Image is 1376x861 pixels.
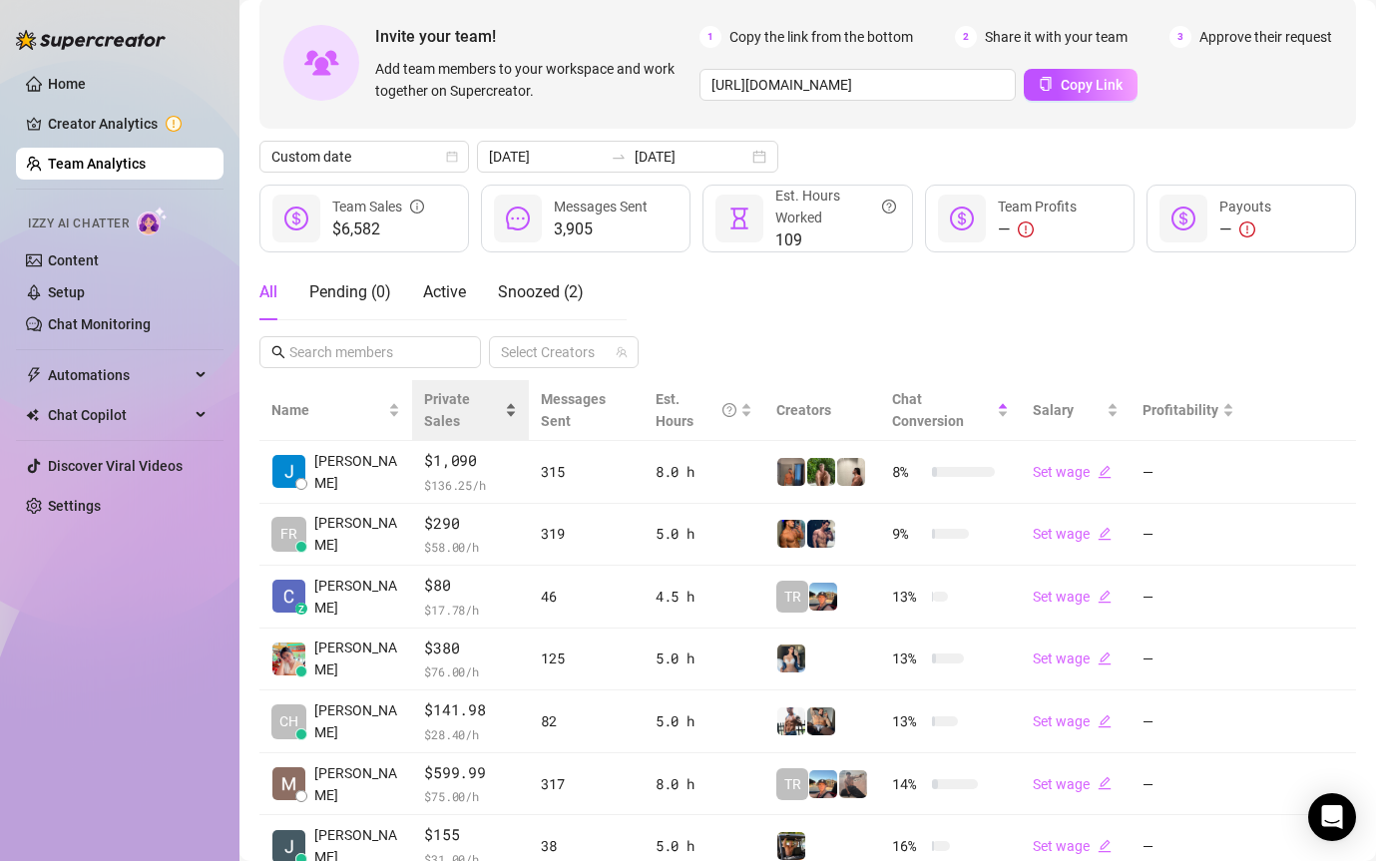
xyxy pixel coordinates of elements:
[892,835,924,857] span: 16 %
[424,512,517,536] span: $290
[837,458,865,486] img: Ralphy
[314,762,400,806] span: [PERSON_NAME]
[295,603,307,615] div: z
[656,586,752,608] div: 4.5 h
[26,408,39,422] img: Chat Copilot
[280,523,297,545] span: FR
[48,458,183,474] a: Discover Viral Videos
[424,823,517,847] span: $155
[314,575,400,619] span: [PERSON_NAME]
[777,645,805,672] img: Katy
[1143,402,1218,418] span: Profitability
[1098,776,1112,790] span: edit
[955,26,977,48] span: 2
[777,832,805,860] img: Nathan
[271,142,457,172] span: Custom date
[424,600,517,620] span: $ 17.78 /h
[410,196,424,217] span: info-circle
[611,149,627,165] span: swap-right
[775,228,895,252] span: 109
[699,26,721,48] span: 1
[1131,441,1246,504] td: —
[1308,793,1356,841] div: Open Intercom Messenger
[48,284,85,300] a: Setup
[1199,26,1332,48] span: Approve their request
[16,30,166,50] img: logo-BBDzfeDw.svg
[541,461,632,483] div: 315
[1098,839,1112,853] span: edit
[272,455,305,488] img: Rupert T.
[137,207,168,235] img: AI Chatter
[729,26,913,48] span: Copy the link from the bottom
[656,647,752,669] div: 5.0 h
[809,770,837,798] img: Zach
[950,207,974,230] span: dollar-circle
[892,586,924,608] span: 13 %
[1033,838,1112,854] a: Set wageedit
[424,698,517,722] span: $141.98
[892,523,924,545] span: 9 %
[1131,690,1246,753] td: —
[506,207,530,230] span: message
[777,707,805,735] img: JUSTIN
[722,388,736,432] span: question-circle
[48,156,146,172] a: Team Analytics
[892,710,924,732] span: 13 %
[1033,402,1074,418] span: Salary
[272,580,305,613] img: Charmaine Javil…
[541,710,632,732] div: 82
[48,359,190,391] span: Automations
[656,835,752,857] div: 5.0 h
[616,346,628,358] span: team
[892,773,924,795] span: 14 %
[1061,77,1123,93] span: Copy Link
[1033,776,1112,792] a: Set wageedit
[314,699,400,743] span: [PERSON_NAME]
[611,149,627,165] span: to
[985,26,1128,48] span: Share it with your team
[541,391,606,429] span: Messages Sent
[656,388,736,432] div: Est. Hours
[279,710,298,732] span: CH
[892,647,924,669] span: 13 %
[554,199,648,215] span: Messages Sent
[48,399,190,431] span: Chat Copilot
[48,108,208,140] a: Creator Analytics exclamation-circle
[1018,221,1034,237] span: exclamation-circle
[498,282,584,301] span: Snoozed ( 2 )
[541,647,632,669] div: 125
[1098,527,1112,541] span: edit
[48,76,86,92] a: Home
[998,217,1077,241] div: —
[259,280,277,304] div: All
[272,767,305,800] img: Mariane Subia
[1098,651,1112,665] span: edit
[656,523,752,545] div: 5.0 h
[424,661,517,681] span: $ 76.00 /h
[271,399,384,421] span: Name
[424,391,470,429] span: Private Sales
[424,537,517,557] span: $ 58.00 /h
[1219,217,1271,241] div: —
[541,586,632,608] div: 46
[541,773,632,795] div: 317
[775,185,895,228] div: Est. Hours Worked
[424,786,517,806] span: $ 75.00 /h
[892,461,924,483] span: 8 %
[1033,650,1112,666] a: Set wageedit
[332,217,424,241] span: $6,582
[1033,464,1112,480] a: Set wageedit
[284,207,308,230] span: dollar-circle
[1033,589,1112,605] a: Set wageedit
[541,835,632,857] div: 38
[656,461,752,483] div: 8.0 h
[1219,199,1271,215] span: Payouts
[1024,69,1138,101] button: Copy Link
[424,761,517,785] span: $599.99
[656,710,752,732] div: 5.0 h
[784,586,801,608] span: TR
[807,458,835,486] img: Nathaniel
[446,151,458,163] span: calendar
[489,146,603,168] input: Start date
[777,520,805,548] img: JG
